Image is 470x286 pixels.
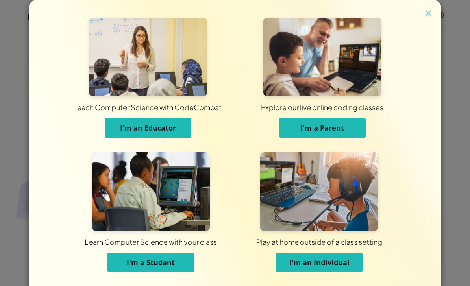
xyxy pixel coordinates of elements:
button: I'm a Parent [279,118,366,138]
button: I'm an Educator [105,118,191,138]
img: For Individuals [260,152,378,231]
span: I'm an Educator [120,123,176,133]
img: close icon [423,8,433,20]
button: I'm an Individual [276,253,363,272]
img: For Students [92,152,210,231]
span: I'm a Parent [300,123,344,133]
img: For Educators [89,18,207,96]
button: I'm a Student [107,253,194,272]
img: For Parents [263,18,381,96]
span: I'm a Student [127,258,175,267]
span: I'm an Individual [289,258,350,267]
